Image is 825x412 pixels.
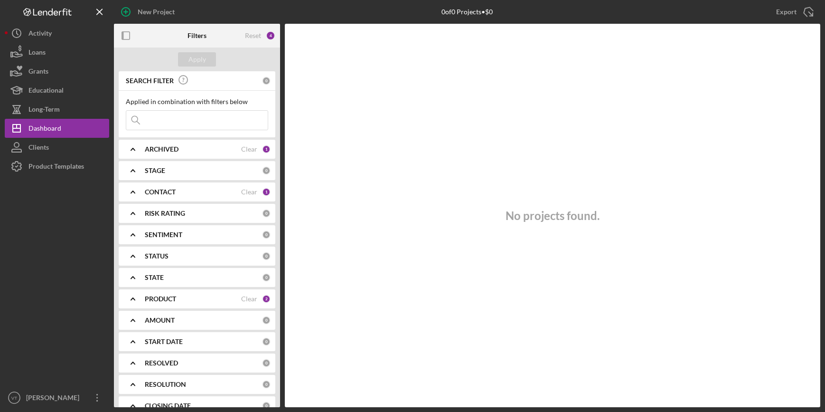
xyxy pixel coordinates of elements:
[28,43,46,64] div: Loans
[5,138,109,157] button: Clients
[262,145,271,153] div: 1
[262,230,271,239] div: 0
[145,188,176,196] b: CONTACT
[5,388,109,407] button: VT[PERSON_NAME]
[5,100,109,119] button: Long-Term
[187,32,206,39] b: Filters
[776,2,797,21] div: Export
[506,209,600,222] h3: No projects found.
[28,119,61,140] div: Dashboard
[145,231,182,239] b: SENTIMENT
[262,209,271,218] div: 0
[24,388,85,410] div: [PERSON_NAME]
[28,81,64,102] div: Educational
[145,210,185,217] b: RISK RATING
[5,62,109,81] button: Grants
[145,167,165,174] b: STAGE
[5,24,109,43] button: Activity
[126,77,174,85] b: SEARCH FILTER
[262,316,271,325] div: 0
[145,252,169,260] b: STATUS
[241,295,257,303] div: Clear
[767,2,820,21] button: Export
[145,359,178,367] b: RESOLVED
[262,337,271,346] div: 0
[266,31,275,40] div: 4
[262,295,271,303] div: 2
[262,77,271,85] div: 0
[5,119,109,138] button: Dashboard
[241,145,257,153] div: Clear
[262,166,271,175] div: 0
[262,252,271,260] div: 0
[145,338,183,345] b: START DATE
[114,2,184,21] button: New Project
[241,188,257,196] div: Clear
[145,381,186,388] b: RESOLUTION
[5,43,109,62] button: Loans
[178,52,216,67] button: Apply
[138,2,175,21] div: New Project
[28,24,52,45] div: Activity
[28,157,84,178] div: Product Templates
[262,359,271,367] div: 0
[262,402,271,410] div: 0
[145,295,176,303] b: PRODUCT
[262,188,271,196] div: 1
[28,138,49,159] div: Clients
[245,32,261,39] div: Reset
[262,380,271,389] div: 0
[126,98,268,105] div: Applied in combination with filters below
[28,62,48,83] div: Grants
[5,157,109,176] button: Product Templates
[11,395,17,401] text: VT
[441,8,493,16] div: 0 of 0 Projects • $0
[145,402,191,410] b: CLOSING DATE
[145,316,175,324] b: AMOUNT
[145,145,178,153] b: ARCHIVED
[28,100,60,121] div: Long-Term
[262,273,271,282] div: 0
[5,81,109,100] button: Educational
[188,52,206,67] div: Apply
[145,274,164,281] b: STATE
